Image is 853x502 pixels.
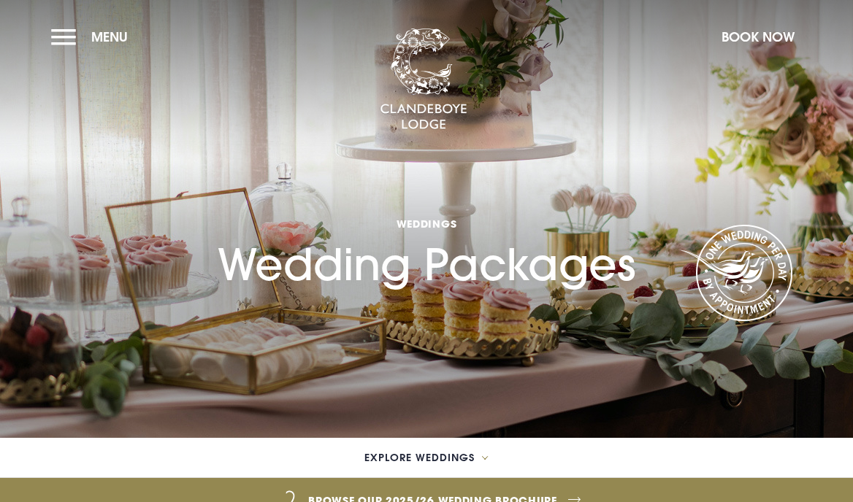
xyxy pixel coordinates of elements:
[218,217,635,231] span: Weddings
[218,155,635,291] h1: Wedding Packages
[364,452,475,463] span: Explore Weddings
[51,21,135,53] button: Menu
[714,21,802,53] button: Book Now
[91,28,128,45] span: Menu
[380,28,467,131] img: Clandeboye Lodge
